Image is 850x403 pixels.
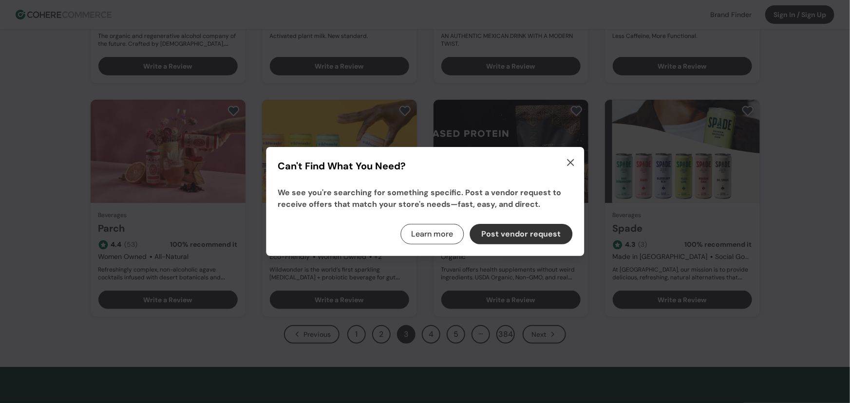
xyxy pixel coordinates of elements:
[278,159,572,173] h1: Can't Find What You Need?
[278,187,572,210] p: We see you're searching for something specific. Post a vendor request to receive offers that matc...
[411,228,453,240] a: Learn more
[400,224,464,244] button: Learn more
[470,224,572,244] button: Post vendor request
